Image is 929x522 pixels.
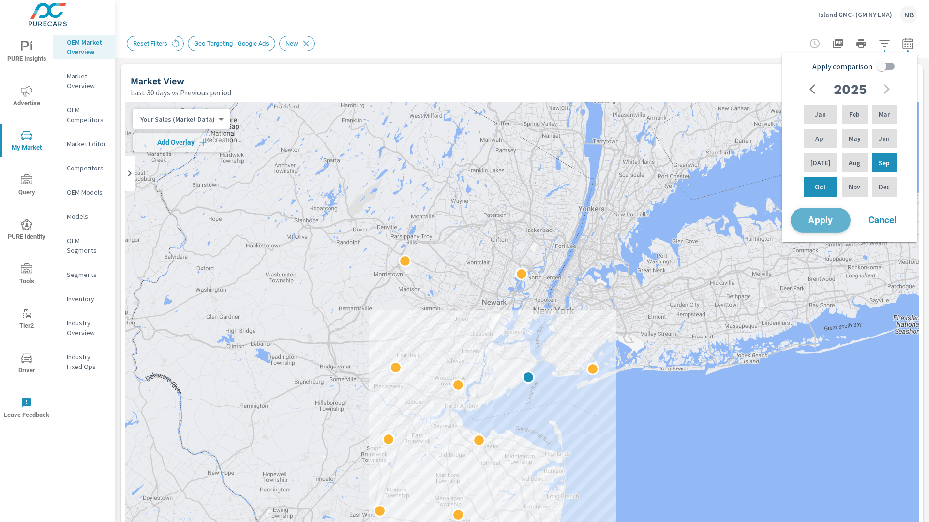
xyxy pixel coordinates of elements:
[3,308,50,332] span: Tier2
[3,397,50,421] span: Leave Feedback
[818,10,892,19] p: Island GMC- (GM NY LMA)
[67,294,107,304] p: Inventory
[280,40,304,47] span: New
[53,350,115,374] div: Industry Fixed Ops
[127,36,184,51] div: Reset Filters
[67,270,107,279] p: Segments
[849,109,860,119] p: Feb
[67,318,107,338] p: Industry Overview
[53,292,115,306] div: Inventory
[879,182,890,192] p: Dec
[131,76,184,86] h5: Market View
[133,115,223,124] div: Your Sales (Market Data)
[815,134,825,143] p: Apr
[900,6,917,23] div: NB
[67,105,107,124] p: OEM Competitors
[812,61,872,72] span: Apply comparison
[67,352,107,371] p: Industry Fixed Ops
[898,34,917,53] button: Select Date Range
[131,87,231,98] p: Last 30 days vs Previous period
[3,219,50,243] span: PURE Identity
[67,37,107,57] p: OEM Market Overview
[279,36,315,51] div: New
[53,209,115,224] div: Models
[3,353,50,376] span: Driver
[879,134,890,143] p: Jun
[0,29,53,430] div: nav menu
[810,158,831,168] p: [DATE]
[3,130,50,154] span: My Market
[53,267,115,282] div: Segments
[3,263,50,287] span: Tools
[140,115,215,123] p: Your Sales (Market Data)
[849,182,860,192] p: Nov
[801,216,840,225] span: Apply
[879,158,890,168] p: Sep
[879,109,890,119] p: Mar
[53,35,115,59] div: OEM Market Overview
[3,85,50,109] span: Advertise
[67,187,107,197] p: OEM Models
[133,133,230,152] button: Add Overlay
[67,236,107,255] p: OEM Segments
[53,137,115,151] div: Market Editor
[3,174,50,198] span: Query
[854,208,912,232] button: Cancel
[863,216,902,225] span: Cancel
[127,40,173,47] span: Reset Filters
[3,41,50,64] span: PURE Insights
[53,185,115,200] div: OEM Models
[67,163,107,173] p: Competitors
[849,134,861,143] p: May
[791,208,851,233] button: Apply
[849,158,860,168] p: Aug
[53,161,115,175] div: Competitors
[53,233,115,258] div: OEM Segments
[834,81,867,98] h2: 2025
[137,138,226,147] span: Add Overlay
[815,109,826,119] p: Jan
[53,316,115,340] div: Industry Overview
[815,182,826,192] p: Oct
[67,71,107,91] p: Market Overview
[53,103,115,127] div: OEM Competitors
[67,139,107,149] p: Market Editor
[67,212,107,221] p: Models
[53,69,115,93] div: Market Overview
[188,40,275,47] span: Geo-Targeting - Google Ads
